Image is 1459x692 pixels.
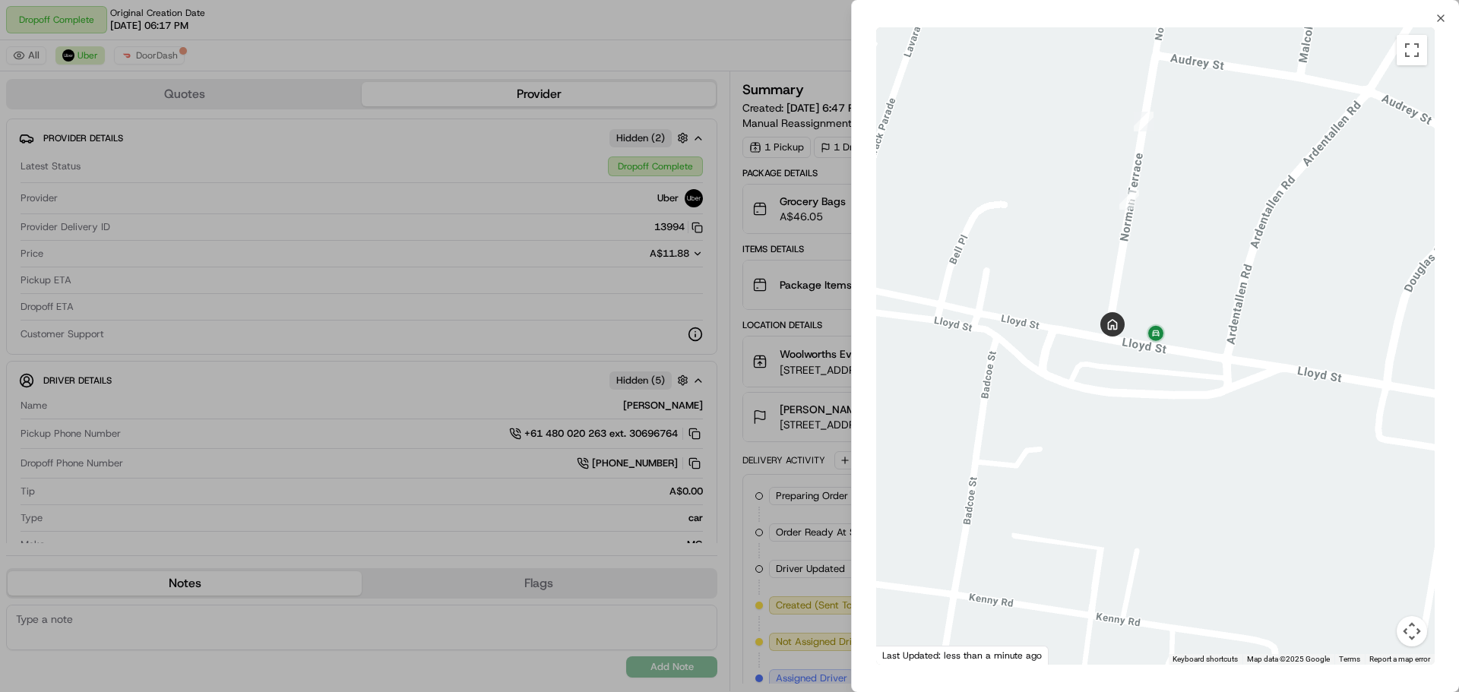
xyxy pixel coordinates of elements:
span: Map data ©2025 Google [1247,655,1330,663]
button: Map camera controls [1397,616,1427,646]
img: Google [880,645,930,665]
div: 7 [1119,190,1139,210]
div: Last Updated: less than a minute ago [876,646,1049,665]
button: Toggle fullscreen view [1397,35,1427,65]
button: Keyboard shortcuts [1173,654,1238,665]
a: Report a map error [1369,655,1430,663]
a: Open this area in Google Maps (opens a new window) [880,645,930,665]
a: Terms (opens in new tab) [1339,655,1360,663]
div: 6 [1134,112,1154,131]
